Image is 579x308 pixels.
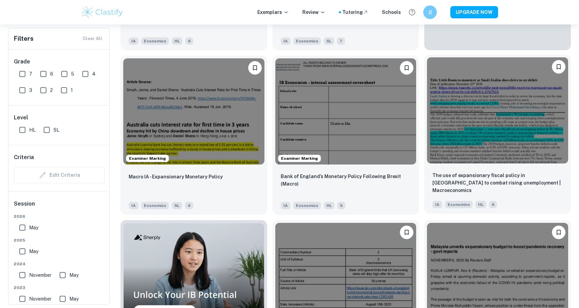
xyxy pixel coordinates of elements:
[432,172,563,194] p: The use of expansionary fiscal policy in Saudi Arabia to combat rising unemployment | Macroeconomics
[342,8,368,16] a: Tutoring
[423,5,437,19] button: J[
[324,37,334,45] span: SL
[141,202,169,209] span: Economics
[71,86,73,94] span: 1
[278,155,321,161] span: Examiner Marking
[14,200,105,213] h6: Session
[427,57,568,163] img: Economics IA example thumbnail: The use of expansionary fiscal policy in
[552,60,565,74] button: Bookmark
[293,37,321,45] span: Economics
[324,202,335,209] span: HL
[126,155,169,161] span: Examiner Marking
[123,58,264,164] img: Economics IA example thumbnail: Macro IA - Expansionary Monetary Policy
[50,86,53,94] span: 2
[445,201,473,208] span: Economics
[71,70,74,78] span: 5
[129,37,138,45] span: IA
[432,201,442,208] span: IA
[400,61,413,75] button: Bookmark
[129,202,138,209] span: IA
[450,6,498,18] button: UPGRADE NOW
[29,271,51,279] span: November
[14,261,105,267] span: 2024
[172,37,183,45] span: HL
[141,37,169,45] span: Economics
[14,167,105,183] div: Criteria filters are unavailable when searching by topic
[382,8,401,16] a: Schools
[69,271,79,279] span: May
[50,70,53,78] span: 6
[14,34,34,43] h6: Filters
[424,56,571,214] a: BookmarkThe use of expansionary fiscal policy in Saudi Arabia to combat rising unemployment | Mac...
[302,8,325,16] p: Review
[185,202,193,209] span: 4
[475,201,486,208] span: HL
[257,8,289,16] p: Exemplars
[489,201,497,208] span: 6
[273,56,419,214] a: Examiner MarkingBookmarkBank of England’s Monetary Policy Following Brexit (Macro)IAEconomicsHL5
[81,5,124,19] img: Clastify logo
[281,202,291,209] span: IA
[172,202,182,209] span: SL
[275,58,416,164] img: Economics IA example thumbnail: Bank of England’s Monetary Policy Follow
[29,126,36,134] span: HL
[29,70,32,78] span: 7
[293,202,321,209] span: Economics
[14,153,34,161] h6: Criteria
[426,8,434,16] h6: J[
[552,226,565,239] button: Bookmark
[185,37,193,45] span: 6
[281,37,291,45] span: IA
[29,86,32,94] span: 3
[121,56,267,214] a: Examiner MarkingBookmarkMacro IA - Expansionary Monetary PolicyIAEconomicsSL4
[14,285,105,291] span: 2023
[281,173,411,188] p: Bank of England’s Monetary Policy Following Brexit (Macro)
[337,202,345,209] span: 5
[14,114,105,122] h6: Level
[248,61,262,75] button: Bookmark
[129,173,223,180] p: Macro IA - Expansionary Monetary Policy
[400,226,413,239] button: Bookmark
[29,224,38,231] span: May
[92,70,95,78] span: 4
[14,237,105,243] span: 2025
[29,295,51,303] span: November
[69,295,79,303] span: May
[337,37,345,45] span: 7
[29,248,38,255] span: May
[53,126,59,134] span: SL
[14,58,105,66] h6: Grade
[14,213,105,219] span: 2026
[406,6,418,18] button: Help and Feedback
